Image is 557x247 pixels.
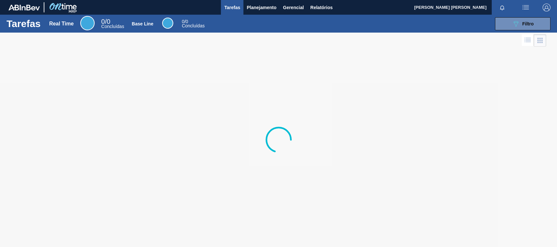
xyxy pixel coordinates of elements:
[182,23,205,28] span: Concluídas
[49,21,74,27] div: Real Time
[101,18,110,25] span: / 0
[492,3,513,12] button: Notificações
[543,4,550,11] img: Logout
[162,18,173,29] div: Base Line
[7,20,41,27] h1: Tarefas
[80,16,95,30] div: Real Time
[224,4,240,11] span: Tarefas
[101,19,124,29] div: Real Time
[101,18,105,25] span: 0
[182,19,184,24] span: 0
[8,5,40,10] img: TNhmsLtSVTkK8tSr43FrP2fwEKptu5GPRR3wAAAABJRU5ErkJggg==
[132,21,153,26] div: Base Line
[495,17,550,30] button: Filtro
[101,24,124,29] span: Concluídas
[522,4,530,11] img: userActions
[310,4,333,11] span: Relatórios
[522,21,534,26] span: Filtro
[283,4,304,11] span: Gerencial
[182,19,188,24] span: / 0
[247,4,276,11] span: Planejamento
[182,20,205,28] div: Base Line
